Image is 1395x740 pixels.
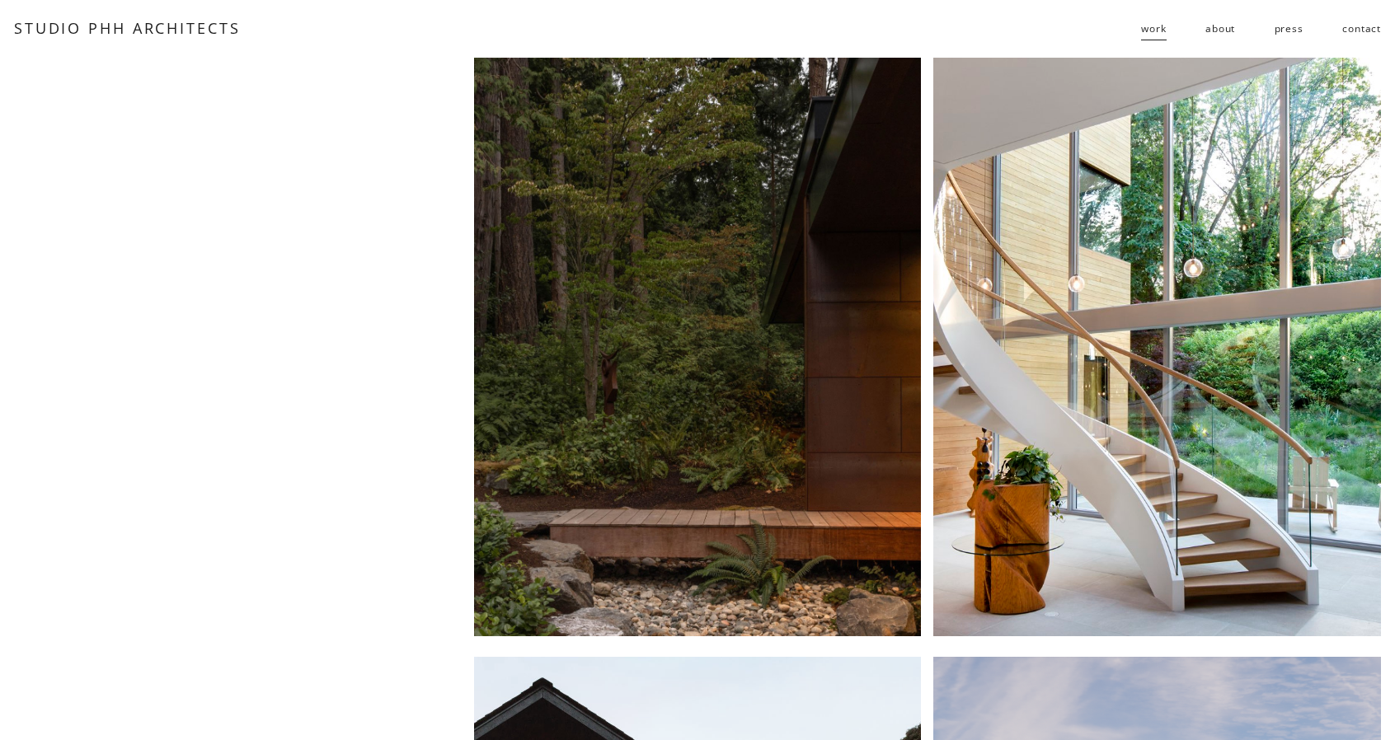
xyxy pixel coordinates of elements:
[1141,16,1166,42] a: folder dropdown
[1205,16,1235,42] a: about
[1275,16,1303,42] a: press
[1141,16,1166,41] span: work
[1342,16,1381,42] a: contact
[14,18,241,38] a: STUDIO PHH ARCHITECTS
